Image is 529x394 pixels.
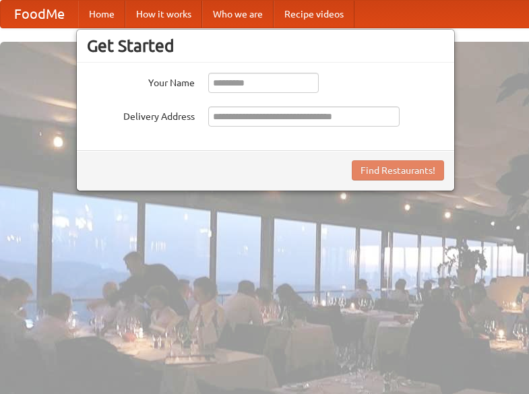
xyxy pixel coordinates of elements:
[274,1,354,28] a: Recipe videos
[87,106,195,123] label: Delivery Address
[78,1,125,28] a: Home
[202,1,274,28] a: Who we are
[352,160,444,180] button: Find Restaurants!
[1,1,78,28] a: FoodMe
[125,1,202,28] a: How it works
[87,36,444,56] h3: Get Started
[87,73,195,90] label: Your Name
